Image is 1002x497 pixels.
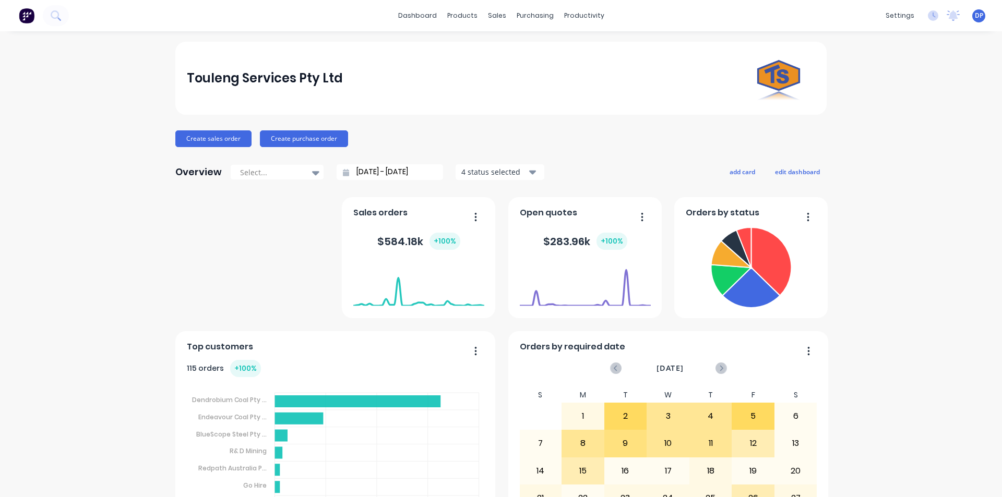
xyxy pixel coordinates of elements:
span: DP [975,11,983,20]
div: 20 [775,458,817,484]
div: 4 status selected [461,166,527,177]
div: Touleng Services Pty Ltd [187,68,343,89]
div: 2 [605,403,647,429]
div: $ 283.96k [543,233,627,250]
button: 4 status selected [456,164,544,180]
div: 11 [690,430,732,456]
div: 6 [775,403,817,429]
button: add card [723,165,762,178]
div: 19 [732,458,774,484]
div: S [519,387,562,403]
div: $ 584.18k [377,233,460,250]
div: 16 [605,458,647,484]
div: 9 [605,430,647,456]
div: M [562,387,604,403]
div: 115 orders [187,360,261,377]
div: 18 [690,458,732,484]
tspan: Go Hire [243,481,267,490]
div: W [647,387,689,403]
div: T [689,387,732,403]
span: Orders by status [686,207,759,219]
div: + 100 % [230,360,261,377]
div: sales [483,8,511,23]
img: Factory [19,8,34,23]
div: 12 [732,430,774,456]
div: F [732,387,774,403]
div: productivity [559,8,610,23]
div: 1 [562,403,604,429]
tspan: R& D Mining [229,446,267,455]
div: 5 [732,403,774,429]
div: 14 [520,458,562,484]
div: S [774,387,817,403]
div: 10 [647,430,689,456]
tspan: Dendrobium Coal Pty ... [192,395,267,404]
span: Open quotes [520,207,577,219]
div: products [442,8,483,23]
span: Top customers [187,341,253,353]
div: 15 [562,458,604,484]
div: 7 [520,430,562,456]
tspan: Redpath Australia P... [198,464,267,472]
span: [DATE] [657,362,684,374]
tspan: Endeavour Coal Pty ... [198,413,267,421]
div: purchasing [511,8,559,23]
div: 8 [562,430,604,456]
div: Overview [175,162,222,183]
div: 17 [647,458,689,484]
a: dashboard [393,8,442,23]
div: 3 [647,403,689,429]
div: 13 [775,430,817,456]
span: Sales orders [353,207,408,219]
button: Create sales order [175,130,252,147]
div: + 100 % [597,233,627,250]
div: + 100 % [430,233,460,250]
button: edit dashboard [768,165,827,178]
tspan: BlueScope Steel Pty ... [196,429,267,438]
div: 4 [690,403,732,429]
img: Touleng Services Pty Ltd [742,42,815,115]
div: T [604,387,647,403]
button: Create purchase order [260,130,348,147]
div: settings [880,8,920,23]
